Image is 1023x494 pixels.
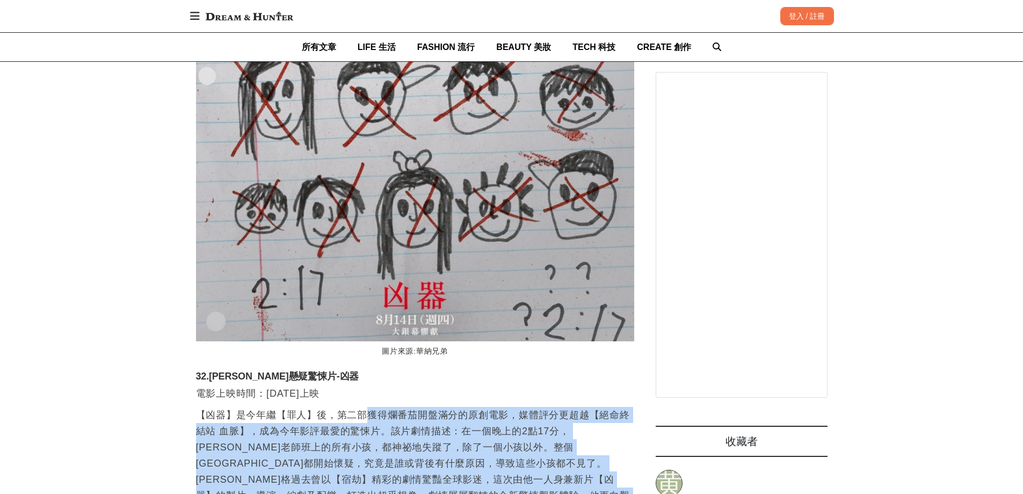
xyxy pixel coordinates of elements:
span: TECH 科技 [572,42,615,52]
h3: 32.[PERSON_NAME]懸疑驚悚片-凶器 [196,371,634,383]
img: Dream & Hunter [200,6,299,26]
span: 所有文章 [302,42,336,52]
figcaption: 圖片來源:華納兄弟 [196,341,634,362]
a: 所有文章 [302,33,336,61]
span: BEAUTY 美妝 [496,42,551,52]
a: FASHION 流行 [417,33,475,61]
a: BEAUTY 美妝 [496,33,551,61]
span: FASHION 流行 [417,42,475,52]
a: CREATE 創作 [637,33,691,61]
a: LIFE 生活 [358,33,396,61]
p: 電影上映時間：[DATE]上映 [196,385,634,402]
a: TECH 科技 [572,33,615,61]
span: CREATE 創作 [637,42,691,52]
div: 登入 / 註冊 [780,7,834,25]
span: LIFE 生活 [358,42,396,52]
span: 收藏者 [725,435,758,447]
